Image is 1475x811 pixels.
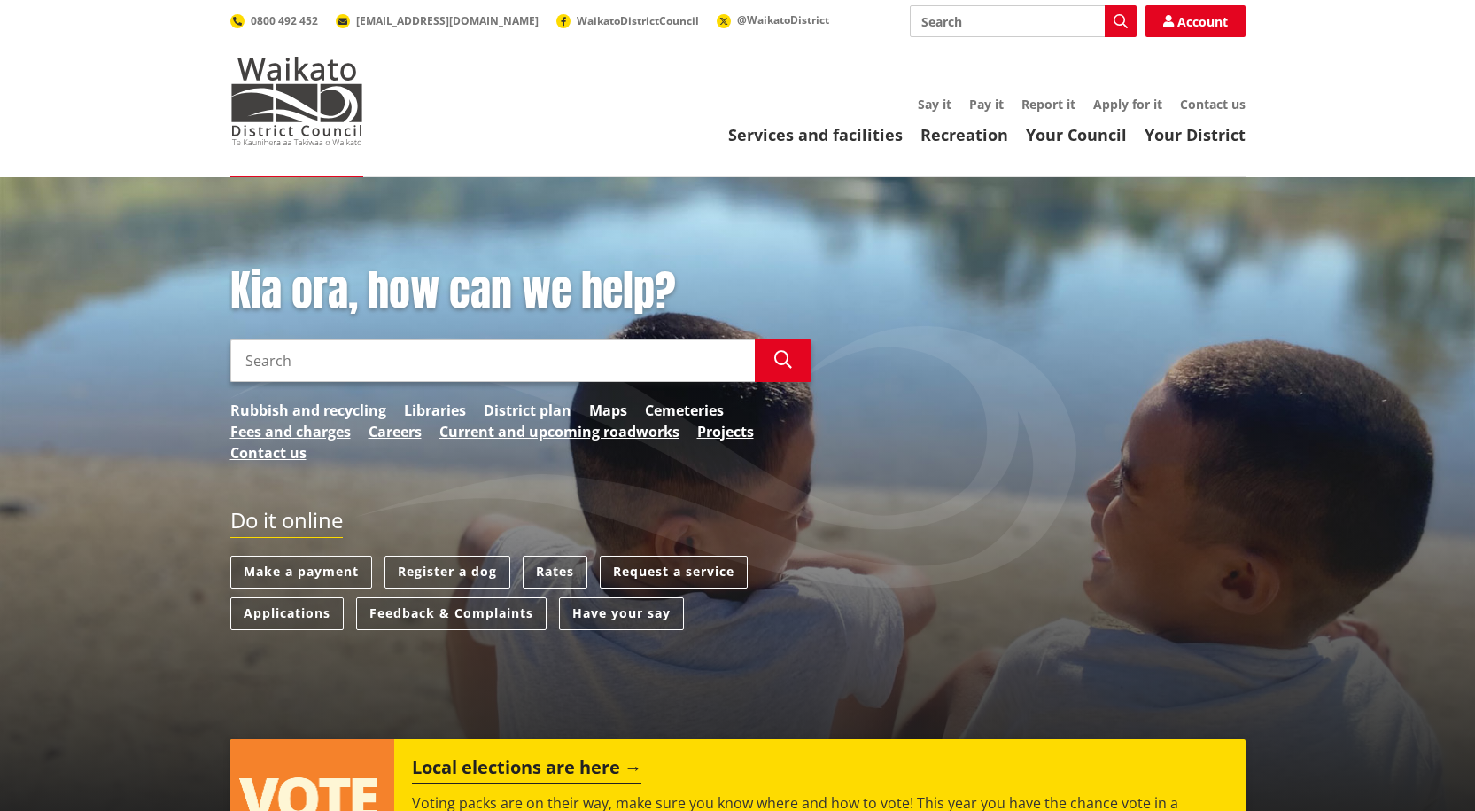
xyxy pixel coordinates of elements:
[230,597,344,630] a: Applications
[1093,96,1162,113] a: Apply for it
[645,400,724,421] a: Cemeteries
[697,421,754,442] a: Projects
[439,421,679,442] a: Current and upcoming roadworks
[230,421,351,442] a: Fees and charges
[920,124,1008,145] a: Recreation
[918,96,951,113] a: Say it
[230,556,372,589] a: Make a payment
[910,5,1137,37] input: Search input
[384,556,510,589] a: Register a dog
[559,597,684,630] a: Have your say
[589,400,627,421] a: Maps
[356,13,539,28] span: [EMAIL_ADDRESS][DOMAIN_NAME]
[1021,96,1075,113] a: Report it
[600,556,748,589] a: Request a service
[1145,124,1246,145] a: Your District
[969,96,1004,113] a: Pay it
[1180,96,1246,113] a: Contact us
[336,13,539,28] a: [EMAIL_ADDRESS][DOMAIN_NAME]
[577,13,699,28] span: WaikatoDistrictCouncil
[737,12,829,27] span: @WaikatoDistrict
[230,266,811,317] h1: Kia ora, how can we help?
[717,12,829,27] a: @WaikatoDistrict
[484,400,571,421] a: District plan
[230,442,307,464] a: Contact us
[404,400,466,421] a: Libraries
[369,421,422,442] a: Careers
[230,400,386,421] a: Rubbish and recycling
[523,556,587,589] a: Rates
[230,339,755,382] input: Search input
[1026,124,1127,145] a: Your Council
[356,597,547,630] a: Feedback & Complaints
[251,13,318,28] span: 0800 492 452
[230,57,363,145] img: Waikato District Council - Te Kaunihera aa Takiwaa o Waikato
[556,13,699,28] a: WaikatoDistrictCouncil
[728,124,903,145] a: Services and facilities
[412,757,641,784] h2: Local elections are here
[1145,5,1246,37] a: Account
[230,13,318,28] a: 0800 492 452
[230,508,343,539] h2: Do it online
